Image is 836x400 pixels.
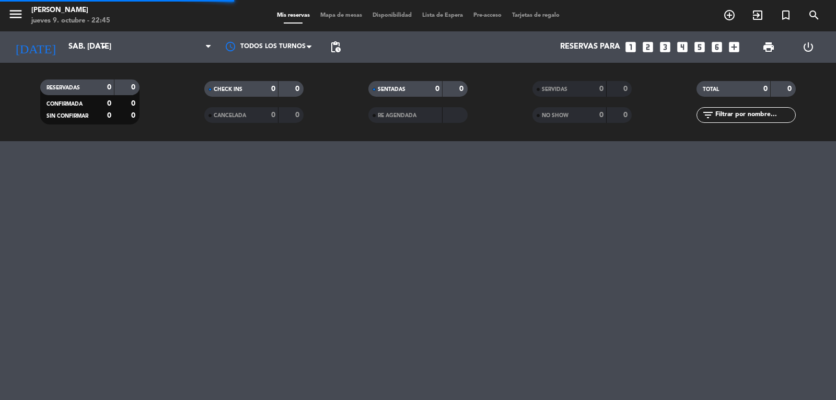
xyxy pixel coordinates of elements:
input: Filtrar por nombre... [714,109,795,121]
strong: 0 [599,111,603,119]
strong: 0 [295,111,301,119]
i: looks_6 [710,40,724,54]
i: [DATE] [8,36,63,59]
span: CONFIRMADA [47,101,83,107]
strong: 0 [271,111,275,119]
span: NO SHOW [542,113,568,118]
strong: 0 [623,85,630,93]
i: add_circle_outline [723,9,736,21]
span: Lista de Espera [417,13,468,18]
button: menu [8,6,24,26]
strong: 0 [131,112,137,119]
span: CHECK INS [214,87,242,92]
strong: 0 [787,85,794,93]
div: jueves 9. octubre - 22:45 [31,16,110,26]
i: looks_5 [693,40,706,54]
i: exit_to_app [751,9,764,21]
span: Pre-acceso [468,13,507,18]
strong: 0 [763,85,768,93]
span: CANCELADA [214,113,246,118]
i: add_box [727,40,741,54]
i: search [808,9,820,21]
span: Disponibilidad [367,13,417,18]
i: looks_3 [658,40,672,54]
span: Tarjetas de regalo [507,13,565,18]
i: arrow_drop_down [97,41,110,53]
span: RE AGENDADA [378,113,416,118]
div: [PERSON_NAME] [31,5,110,16]
strong: 0 [623,111,630,119]
i: menu [8,6,24,22]
strong: 0 [107,84,111,91]
span: SIN CONFIRMAR [47,113,88,119]
span: RESERVADAS [47,85,80,90]
i: looks_two [641,40,655,54]
strong: 0 [107,112,111,119]
strong: 0 [459,85,466,93]
span: TOTAL [703,87,719,92]
span: SENTADAS [378,87,405,92]
i: looks_4 [676,40,689,54]
i: filter_list [702,109,714,121]
strong: 0 [295,85,301,93]
span: pending_actions [329,41,342,53]
span: print [762,41,775,53]
strong: 0 [131,100,137,107]
span: Reservas para [560,42,620,52]
i: power_settings_new [802,41,815,53]
span: Mapa de mesas [315,13,367,18]
strong: 0 [107,100,111,107]
strong: 0 [599,85,603,93]
span: SERVIDAS [542,87,567,92]
i: turned_in_not [780,9,792,21]
strong: 0 [435,85,439,93]
i: looks_one [624,40,637,54]
strong: 0 [131,84,137,91]
span: Mis reservas [272,13,315,18]
strong: 0 [271,85,275,93]
div: LOG OUT [788,31,828,63]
